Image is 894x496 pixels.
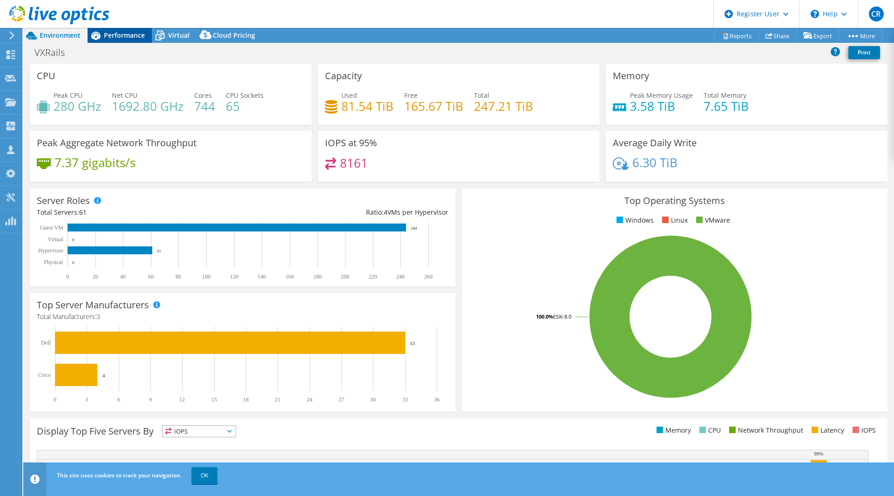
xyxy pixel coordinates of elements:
span: Net CPU [112,91,137,100]
span: IOPS [163,426,236,437]
text: 15 [211,396,217,403]
span: Environment [40,31,81,40]
span: Total Memory [704,91,746,100]
h4: 247.21 TiB [474,101,533,111]
svg: \n [811,10,819,18]
div: Total Servers: [37,207,243,217]
text: Cisco [38,372,51,378]
tspan: 100.0% [536,313,553,320]
h3: Top Operating Systems [469,196,880,206]
h4: 7.37 gigabits/s [54,157,135,168]
li: VMware [694,215,730,225]
h4: 65 [226,101,264,111]
span: 61 [79,208,87,217]
span: Cores [194,91,212,100]
span: 3 [96,312,100,321]
li: Memory [654,425,691,435]
h4: 744 [194,101,215,111]
li: CPU [697,425,721,435]
text: 12 [179,396,185,403]
span: Peak Memory Usage [630,91,693,100]
text: 24 [307,396,312,403]
h4: 165.67 TiB [404,101,463,111]
text: Physical [44,259,63,265]
text: Dell [41,340,51,346]
text: 40 [120,273,126,280]
h4: 8161 [340,158,368,168]
span: CR [869,7,884,21]
h3: Top Server Manufacturers [37,300,149,310]
h3: IOPS at 95% [325,138,377,148]
li: Network Throughput [727,425,803,435]
li: Latency [809,425,844,435]
li: Linux [660,215,688,225]
text: 60 [148,273,154,280]
text: 244 [411,226,417,231]
span: Cloud Pricing [213,31,255,40]
text: 61 [157,249,161,253]
text: 99% [814,451,823,456]
span: 4 [384,208,387,217]
h3: Capacity [325,71,362,81]
a: Print [848,46,880,59]
h3: Average Daily Write [613,138,697,148]
a: More [839,28,882,43]
text: 180 [313,273,322,280]
text: 140 [257,273,266,280]
h4: 280 GHz [54,101,101,111]
text: Guest VM [40,224,63,231]
text: 36 [434,396,440,403]
li: Windows [614,215,654,225]
h3: Peak Aggregate Network Throughput [37,138,196,148]
text: 0 [54,396,56,403]
text: 27 [339,396,344,403]
a: OK [191,467,217,484]
text: 21 [275,396,280,403]
span: Performance [104,31,145,40]
span: This site uses cookies to track your navigation. [57,471,182,479]
text: 100 [202,273,210,280]
text: Virtual [48,236,64,243]
text: 160 [285,273,294,280]
text: 6 [117,396,120,403]
text: 20 [93,273,98,280]
li: IOPS [850,425,876,435]
h4: Total Manufacturers: [37,312,448,322]
h4: 81.54 TiB [341,101,393,111]
tspan: ESXi 8.0 [553,313,571,320]
h4: 3.58 TiB [630,101,693,111]
h3: Server Roles [37,196,90,206]
text: 0 [66,273,69,280]
text: 0 [72,238,74,242]
text: 240 [396,273,405,280]
h4: 7.65 TiB [704,101,749,111]
a: Share [759,28,797,43]
text: Hypervisor [38,247,63,254]
a: Reports [714,28,759,43]
h3: CPU [37,71,55,81]
text: 200 [341,273,349,280]
text: 30 [370,396,376,403]
text: 33 [410,340,415,346]
span: Total [474,91,489,100]
h1: VXRails [30,48,79,58]
h4: 6.30 TiB [632,157,677,168]
a: Export [796,28,840,43]
text: 80 [176,273,181,280]
text: 4 [102,373,105,378]
span: Used [341,91,357,100]
text: 0 [72,260,74,265]
h4: 1692.80 GHz [112,101,183,111]
text: 33 [402,396,408,403]
text: 9 [149,396,152,403]
text: 3 [85,396,88,403]
span: CPU Sockets [226,91,264,100]
span: Virtual [168,31,190,40]
text: 120 [230,273,238,280]
text: 18 [243,396,249,403]
span: Free [404,91,418,100]
text: 260 [424,273,433,280]
span: Peak CPU [54,91,82,100]
div: Ratio: VMs per Hypervisor [243,207,448,217]
text: 220 [369,273,377,280]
